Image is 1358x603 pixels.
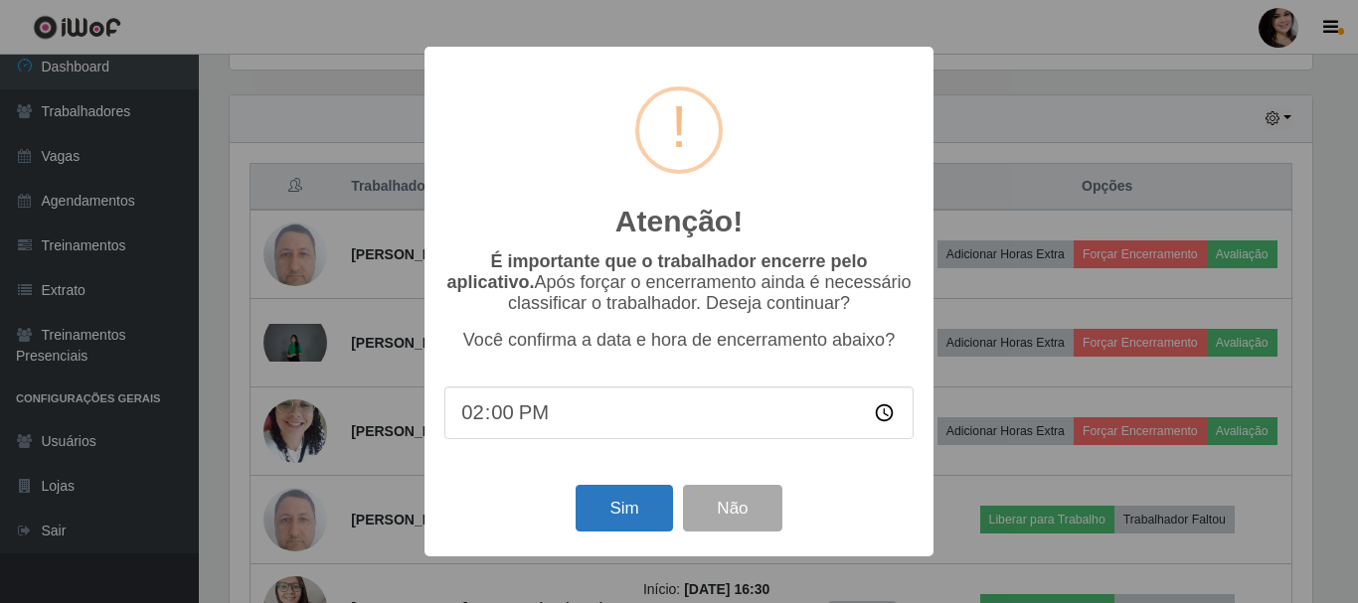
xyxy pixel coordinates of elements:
[683,485,781,531] button: Não
[444,330,914,351] p: Você confirma a data e hora de encerramento abaixo?
[446,251,867,292] b: É importante que o trabalhador encerre pelo aplicativo.
[615,204,743,239] h2: Atenção!
[576,485,672,531] button: Sim
[444,251,914,314] p: Após forçar o encerramento ainda é necessário classificar o trabalhador. Deseja continuar?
